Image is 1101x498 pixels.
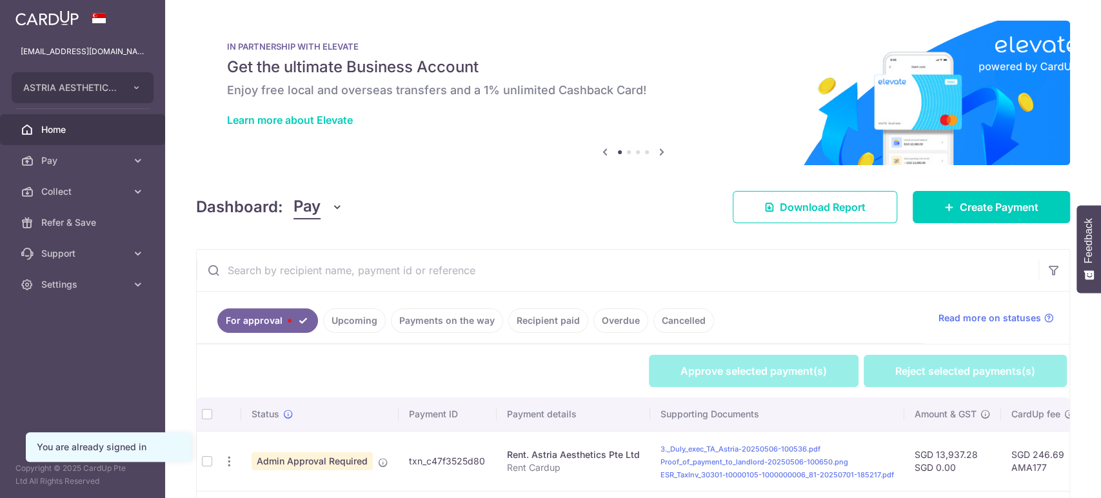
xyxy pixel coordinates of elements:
[904,431,1001,491] td: SGD 13,937.28 SGD 0.00
[196,195,283,219] h4: Dashboard:
[227,41,1039,52] p: IN PARTNERSHIP WITH ELEVATE
[227,83,1039,98] h6: Enjoy free local and overseas transfers and a 1% unlimited Cashback Card!
[507,448,640,461] div: Rent. Astria Aesthetics Pte Ltd
[41,185,126,198] span: Collect
[660,470,894,479] a: ESR_TaxInv_30301-t0000105-1000000006_81-20250701-185217.pdf
[497,397,650,431] th: Payment details
[227,114,353,126] a: Learn more about Elevate
[41,278,126,291] span: Settings
[227,57,1039,77] h5: Get the ultimate Business Account
[913,191,1070,223] a: Create Payment
[293,195,343,219] button: Pay
[1083,218,1095,263] span: Feedback
[960,199,1038,215] span: Create Payment
[41,123,126,136] span: Home
[780,199,866,215] span: Download Report
[1011,408,1060,421] span: CardUp fee
[507,461,640,474] p: Rent Cardup
[41,216,126,229] span: Refer & Save
[41,154,126,167] span: Pay
[196,21,1070,165] img: Renovation banner
[660,457,848,466] a: Proof_of_payment_to_landlord-20250506-100650.png
[938,312,1054,324] a: Read more on statuses
[323,308,386,333] a: Upcoming
[399,397,497,431] th: Payment ID
[938,312,1041,324] span: Read more on statuses
[391,308,503,333] a: Payments on the way
[12,72,154,103] button: ASTRIA AESTHETICS PTE. LTD.
[508,308,588,333] a: Recipient paid
[252,452,373,470] span: Admin Approval Required
[653,308,714,333] a: Cancelled
[593,308,648,333] a: Overdue
[37,441,180,453] div: You are already signed in
[23,81,119,94] span: ASTRIA AESTHETICS PTE. LTD.
[293,195,321,219] span: Pay
[41,247,126,260] span: Support
[733,191,897,223] a: Download Report
[915,408,977,421] span: Amount & GST
[197,250,1038,291] input: Search by recipient name, payment id or reference
[15,10,79,26] img: CardUp
[399,431,497,491] td: txn_c47f3525d80
[252,408,279,421] span: Status
[1076,205,1101,293] button: Feedback - Show survey
[660,444,820,453] a: 3._Duly_exec_TA_Astria-20250506-100536.pdf
[1001,431,1085,491] td: SGD 246.69 AMA177
[217,308,318,333] a: For approval
[650,397,904,431] th: Supporting Documents
[21,45,144,58] p: [EMAIL_ADDRESS][DOMAIN_NAME]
